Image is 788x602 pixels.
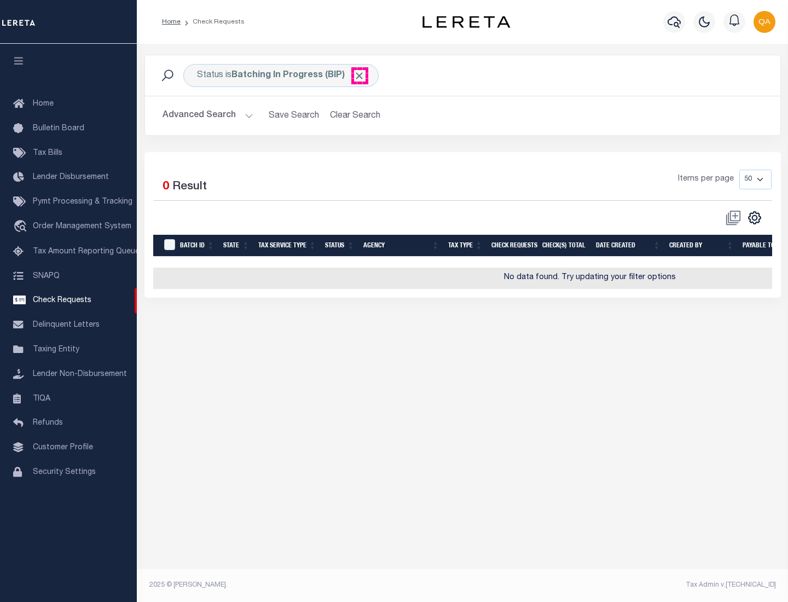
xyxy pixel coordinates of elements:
[33,371,127,378] span: Lender Non-Disbursement
[183,64,379,87] div: Status is
[163,105,253,126] button: Advanced Search
[422,16,510,28] img: logo-dark.svg
[33,468,96,476] span: Security Settings
[592,235,665,257] th: Date Created: activate to sort column ascending
[33,444,93,451] span: Customer Profile
[33,395,50,402] span: TIQA
[33,198,132,206] span: Pymt Processing & Tracking
[219,235,254,257] th: State: activate to sort column ascending
[754,11,775,33] img: svg+xml;base64,PHN2ZyB4bWxucz0iaHR0cDovL3d3dy53My5vcmcvMjAwMC9zdmciIHBvaW50ZXItZXZlbnRzPSJub25lIi...
[665,235,738,257] th: Created By: activate to sort column ascending
[678,173,734,186] span: Items per page
[33,248,140,256] span: Tax Amount Reporting Queue
[231,71,365,80] b: Batching In Progress (BIP)
[176,235,219,257] th: Batch Id: activate to sort column ascending
[181,17,245,27] li: Check Requests
[33,272,60,280] span: SNAPQ
[172,178,207,196] label: Result
[33,125,84,132] span: Bulletin Board
[163,181,169,193] span: 0
[262,105,326,126] button: Save Search
[538,235,592,257] th: Check(s) Total
[33,100,54,108] span: Home
[354,70,365,82] span: Click to Remove
[321,235,359,257] th: Status: activate to sort column ascending
[33,321,100,329] span: Delinquent Letters
[33,149,62,157] span: Tax Bills
[33,297,91,304] span: Check Requests
[487,235,538,257] th: Check Requests
[326,105,385,126] button: Clear Search
[471,580,776,590] div: Tax Admin v.[TECHNICAL_ID]
[13,220,31,234] i: travel_explore
[33,346,79,354] span: Taxing Entity
[33,419,63,427] span: Refunds
[33,173,109,181] span: Lender Disbursement
[162,19,181,25] a: Home
[444,235,487,257] th: Tax Type: activate to sort column ascending
[254,235,321,257] th: Tax Service Type: activate to sort column ascending
[359,235,444,257] th: Agency: activate to sort column ascending
[33,223,131,230] span: Order Management System
[141,580,463,590] div: 2025 © [PERSON_NAME].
